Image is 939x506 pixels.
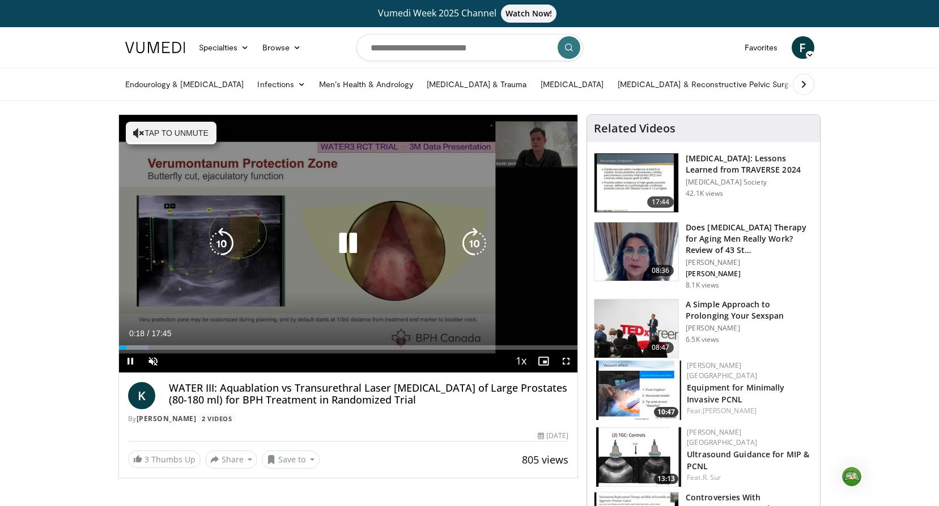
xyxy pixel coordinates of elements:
h4: WATER III: Aquablation vs Transurethral Laser [MEDICAL_DATA] of Large Prostates (80-180 ml) for B... [169,382,569,406]
a: Equipment for Minimally Invasive PCNL [687,382,784,405]
img: c4bd4661-e278-4c34-863c-57c104f39734.150x105_q85_crop-smart_upscale.jpg [594,299,678,358]
button: Save to [262,451,320,469]
span: 805 views [522,453,568,466]
span: 10:47 [654,407,678,417]
img: 57193a21-700a-4103-8163-b4069ca57589.150x105_q85_crop-smart_upscale.jpg [596,361,681,420]
span: 08:47 [647,342,674,353]
a: F [792,36,814,59]
img: VuMedi Logo [125,42,185,53]
span: 13:13 [654,474,678,484]
a: 2 Videos [198,414,236,423]
button: Pause [119,350,142,372]
a: Vumedi Week 2025 ChannelWatch Now! [127,5,813,23]
p: 8.1K views [686,281,719,290]
a: [PERSON_NAME] [703,406,757,415]
a: [PERSON_NAME] [GEOGRAPHIC_DATA] [687,427,757,447]
p: 42.1K views [686,189,723,198]
a: [MEDICAL_DATA] [534,73,611,96]
a: Favorites [738,36,785,59]
a: Specialties [192,36,256,59]
img: 1317c62a-2f0d-4360-bee0-b1bff80fed3c.150x105_q85_crop-smart_upscale.jpg [594,153,678,212]
a: 3 Thumbs Up [128,451,201,468]
span: / [147,329,150,338]
a: [PERSON_NAME] [137,414,197,423]
span: 3 [145,454,149,465]
a: Men’s Health & Andrology [312,73,420,96]
p: [PERSON_NAME] [686,258,813,267]
h3: Does [MEDICAL_DATA] Therapy for Aging Men Really Work? Review of 43 St… [686,222,813,256]
button: Playback Rate [509,350,532,372]
p: 6.5K views [686,335,719,344]
a: R. Sur [703,473,721,482]
img: 4d4bce34-7cbb-4531-8d0c-5308a71d9d6c.150x105_q85_crop-smart_upscale.jpg [594,222,678,281]
span: 08:36 [647,265,674,276]
p: [PERSON_NAME] [686,269,813,278]
span: 17:45 [151,329,171,338]
h3: [MEDICAL_DATA]: Lessons Learned from TRAVERSE 2024 [686,153,813,175]
a: 17:44 [MEDICAL_DATA]: Lessons Learned from TRAVERSE 2024 [MEDICAL_DATA] Society 42.1K views [594,153,813,213]
button: Unmute [142,350,164,372]
span: 0:18 [129,329,145,338]
a: [MEDICAL_DATA] & Reconstructive Pelvic Surgery [611,73,808,96]
span: 17:44 [647,196,674,208]
button: Tap to unmute [126,122,216,144]
div: By [128,414,569,424]
a: K [128,382,155,409]
div: Feat. [687,406,811,416]
p: [MEDICAL_DATA] Society [686,178,813,187]
h4: Related Videos [594,122,675,135]
video-js: Video Player [119,115,578,373]
div: Feat. [687,473,811,483]
span: Watch Now! [501,5,557,23]
div: [DATE] [538,431,568,441]
h3: A Simple Approach to Prolonging Your Sexspan [686,299,813,321]
a: Ultrasound Guidance for MIP & PCNL [687,449,809,471]
a: Browse [256,36,308,59]
img: ae74b246-eda0-4548-a041-8444a00e0b2d.150x105_q85_crop-smart_upscale.jpg [596,427,681,487]
button: Share [205,451,258,469]
a: 08:36 Does [MEDICAL_DATA] Therapy for Aging Men Really Work? Review of 43 St… [PERSON_NAME] [PERS... [594,222,813,290]
input: Search topics, interventions [356,34,583,61]
a: Endourology & [MEDICAL_DATA] [118,73,251,96]
div: Progress Bar [119,345,578,350]
a: 10:47 [596,361,681,420]
a: 08:47 A Simple Approach to Prolonging Your Sexspan [PERSON_NAME] 6.5K views [594,299,813,359]
button: Enable picture-in-picture mode [532,350,555,372]
a: Infections [250,73,312,96]
a: [MEDICAL_DATA] & Trauma [420,73,534,96]
a: 13:13 [596,427,681,487]
a: [PERSON_NAME] [GEOGRAPHIC_DATA] [687,361,757,380]
button: Fullscreen [555,350,577,372]
p: [PERSON_NAME] [686,324,813,333]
